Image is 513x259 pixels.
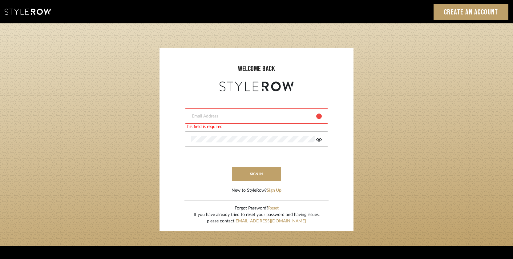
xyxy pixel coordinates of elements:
[234,219,306,223] a: [EMAIL_ADDRESS][DOMAIN_NAME]
[194,205,320,212] div: Forgot Password?
[232,187,281,194] div: New to StyleRow?
[268,205,279,212] button: Reset
[267,187,281,194] button: Sign Up
[166,63,347,74] div: welcome back
[191,113,312,119] input: Email Address
[194,212,320,225] div: If you have already tried to reset your password and having issues, please contact
[185,124,328,130] div: This field is required
[434,4,509,20] a: Create an Account
[232,167,281,181] button: sign in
